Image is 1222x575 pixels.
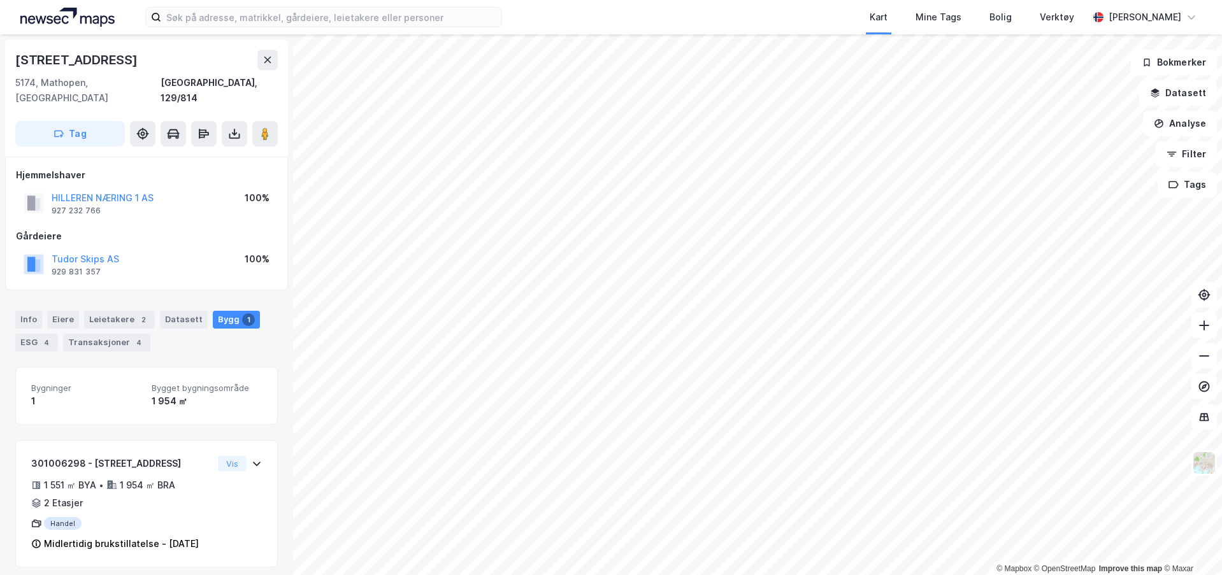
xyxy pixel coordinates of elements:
[218,456,247,471] button: Vis
[1040,10,1074,25] div: Verktøy
[44,495,83,511] div: 2 Etasjer
[15,311,42,329] div: Info
[16,167,277,183] div: Hjemmelshaver
[989,10,1012,25] div: Bolig
[1158,514,1222,575] div: Kontrollprogram for chat
[1156,141,1217,167] button: Filter
[1034,564,1096,573] a: OpenStreetMap
[133,336,145,349] div: 4
[47,311,79,329] div: Eiere
[245,190,270,206] div: 100%
[1099,564,1162,573] a: Improve this map
[15,334,58,351] div: ESG
[44,536,199,551] div: Midlertidig brukstillatelse - [DATE]
[1143,111,1217,136] button: Analyse
[44,478,96,493] div: 1 551 ㎡ BYA
[40,336,53,349] div: 4
[15,75,161,106] div: 5174, Mathopen, [GEOGRAPHIC_DATA]
[1192,451,1216,475] img: Z
[84,311,155,329] div: Leietakere
[1139,80,1217,106] button: Datasett
[1158,172,1217,197] button: Tags
[15,50,140,70] div: [STREET_ADDRESS]
[870,10,888,25] div: Kart
[152,394,262,409] div: 1 954 ㎡
[15,121,125,146] button: Tag
[52,267,101,277] div: 929 831 357
[152,383,262,394] span: Bygget bygningsområde
[916,10,961,25] div: Mine Tags
[242,313,255,326] div: 1
[31,456,213,471] div: 301006298 - [STREET_ADDRESS]
[160,311,208,329] div: Datasett
[31,394,141,409] div: 1
[99,480,104,490] div: •
[245,252,270,267] div: 100%
[31,383,141,394] span: Bygninger
[120,478,175,493] div: 1 954 ㎡ BRA
[213,311,260,329] div: Bygg
[161,75,278,106] div: [GEOGRAPHIC_DATA], 129/814
[52,206,101,216] div: 927 232 766
[1131,50,1217,75] button: Bokmerker
[161,8,501,27] input: Søk på adresse, matrikkel, gårdeiere, leietakere eller personer
[1109,10,1181,25] div: [PERSON_NAME]
[16,229,277,244] div: Gårdeiere
[63,334,150,351] div: Transaksjoner
[137,313,150,326] div: 2
[1158,514,1222,575] iframe: Chat Widget
[996,564,1032,573] a: Mapbox
[20,8,115,27] img: logo.a4113a55bc3d86da70a041830d287a7e.svg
